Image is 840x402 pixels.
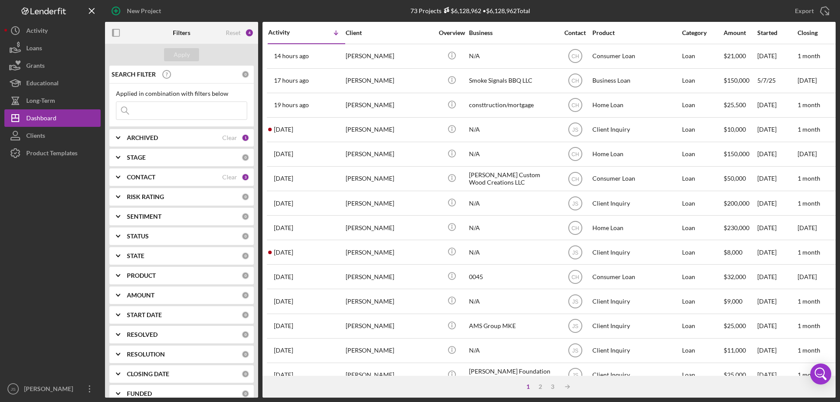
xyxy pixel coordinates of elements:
[241,70,249,78] div: 0
[469,143,556,166] div: N/A
[724,29,756,36] div: Amount
[592,94,680,117] div: Home Loan
[592,290,680,313] div: Client Inquiry
[798,224,817,231] time: [DATE]
[346,69,433,92] div: [PERSON_NAME]
[127,351,165,358] b: RESOLUTION
[798,297,820,305] time: 1 month
[757,143,797,166] div: [DATE]
[798,77,817,84] time: [DATE]
[724,175,746,182] span: $50,000
[346,29,433,36] div: Client
[757,94,797,117] div: [DATE]
[682,216,723,239] div: Loan
[127,311,162,318] b: START DATE
[274,322,293,329] time: 2025-09-10 16:36
[469,241,556,264] div: N/A
[757,29,797,36] div: Started
[346,241,433,264] div: [PERSON_NAME]
[127,272,156,279] b: PRODUCT
[469,290,556,313] div: N/A
[682,192,723,215] div: Loan
[410,7,530,14] div: 73 Projects • $6,128,962 Total
[724,248,742,256] span: $8,000
[757,290,797,313] div: [DATE]
[757,265,797,288] div: [DATE]
[26,22,48,42] div: Activity
[682,69,723,92] div: Loan
[241,272,249,280] div: 0
[571,53,579,59] text: CH
[798,199,820,207] time: 1 month
[4,74,101,92] button: Educational
[592,364,680,387] div: Client Inquiry
[346,192,433,215] div: [PERSON_NAME]
[4,109,101,127] button: Dashboard
[245,28,254,37] div: 4
[346,265,433,288] div: [PERSON_NAME]
[4,22,101,39] a: Activity
[127,213,161,220] b: SENTIMENT
[241,252,249,260] div: 0
[757,241,797,264] div: [DATE]
[26,74,59,94] div: Educational
[441,7,481,14] div: $6,128,962
[22,380,79,400] div: [PERSON_NAME]
[592,29,680,36] div: Product
[127,390,152,397] b: FUNDED
[682,364,723,387] div: Loan
[572,127,578,133] text: JS
[571,225,579,231] text: CH
[534,383,546,390] div: 2
[724,273,746,280] span: $32,000
[241,134,249,142] div: 1
[724,322,746,329] span: $25,000
[346,118,433,141] div: [PERSON_NAME]
[222,174,237,181] div: Clear
[522,383,534,390] div: 1
[571,274,579,280] text: CH
[469,167,556,190] div: [PERSON_NAME] Custom Wood Creations LLC
[241,370,249,378] div: 0
[757,315,797,338] div: [DATE]
[241,291,249,299] div: 0
[682,315,723,338] div: Loan
[682,290,723,313] div: Loan
[241,154,249,161] div: 0
[274,175,293,182] time: 2025-09-12 16:04
[4,39,101,57] button: Loans
[274,101,309,108] time: 2025-09-15 20:36
[757,118,797,141] div: [DATE]
[346,45,433,68] div: [PERSON_NAME]
[592,241,680,264] div: Client Inquiry
[757,45,797,68] div: [DATE]
[4,92,101,109] button: Long-Term
[274,200,293,207] time: 2025-09-12 14:33
[592,192,680,215] div: Client Inquiry
[469,339,556,362] div: N/A
[174,48,190,61] div: Apply
[592,167,680,190] div: Consumer Loan
[757,339,797,362] div: [DATE]
[241,311,249,319] div: 0
[274,224,293,231] time: 2025-09-12 04:51
[798,248,820,256] time: 1 month
[798,101,820,108] time: 1 month
[127,174,155,181] b: CONTACT
[724,216,756,239] div: $230,000
[10,387,15,392] text: JS
[469,364,556,387] div: [PERSON_NAME] Foundation Cleaning Services
[4,144,101,162] button: Product Templates
[469,118,556,141] div: N/A
[127,154,146,161] b: STAGE
[105,2,170,20] button: New Project
[127,233,149,240] b: STATUS
[222,134,237,141] div: Clear
[274,298,293,305] time: 2025-09-10 17:18
[571,102,579,108] text: CH
[26,57,45,77] div: Grants
[592,118,680,141] div: Client Inquiry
